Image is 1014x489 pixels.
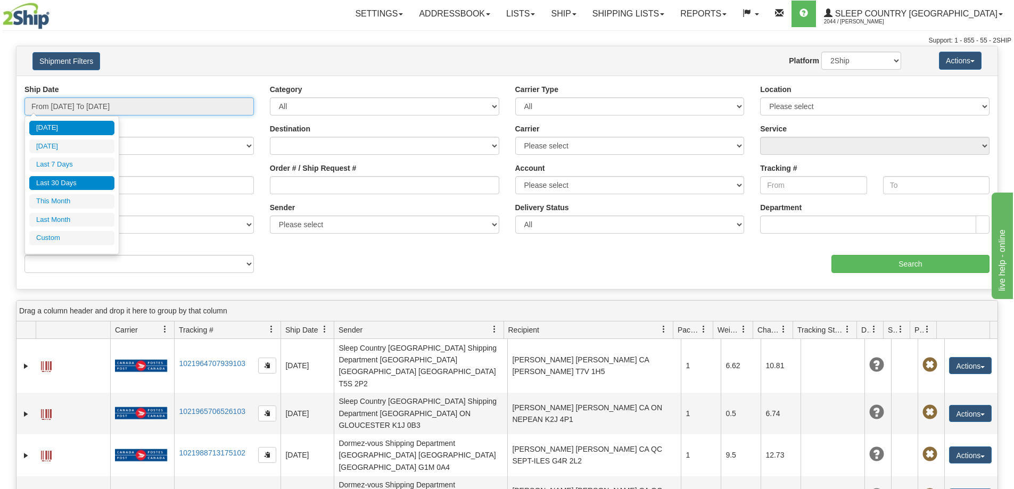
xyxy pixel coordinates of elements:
[508,325,539,335] span: Recipient
[824,16,904,27] span: 2044 / [PERSON_NAME]
[347,1,411,27] a: Settings
[735,320,753,338] a: Weight filter column settings
[760,202,802,213] label: Department
[21,450,31,461] a: Expand
[678,325,700,335] span: Packages
[41,446,52,463] a: Label
[21,409,31,419] a: Expand
[721,393,761,434] td: 0.5
[869,405,884,420] span: Unknown
[507,393,681,434] td: [PERSON_NAME] [PERSON_NAME] CA ON NEPEAN K2J 4P1
[270,202,295,213] label: Sender
[681,393,721,434] td: 1
[270,163,357,173] label: Order # / Ship Request #
[29,158,114,172] li: Last 7 Days
[922,405,937,420] span: Pickup Not Assigned
[115,359,167,372] img: 20 - Canada Post
[914,325,924,335] span: Pickup Status
[922,447,937,462] span: Pickup Not Assigned
[270,123,310,134] label: Destination
[892,320,910,338] a: Shipment Issues filter column settings
[179,407,245,416] a: 1021965706526103
[789,55,819,66] label: Platform
[258,358,276,374] button: Copy to clipboard
[29,231,114,245] li: Custom
[41,357,52,374] a: Label
[29,213,114,227] li: Last Month
[515,202,569,213] label: Delivery Status
[861,325,870,335] span: Delivery Status
[262,320,281,338] a: Tracking # filter column settings
[29,194,114,209] li: This Month
[721,434,761,476] td: 9.5
[939,52,982,70] button: Actions
[179,359,245,368] a: 1021964707939103
[760,84,791,95] label: Location
[869,358,884,372] span: Unknown
[515,123,540,134] label: Carrier
[32,52,100,70] button: Shipment Filters
[515,163,545,173] label: Account
[761,339,801,393] td: 10.81
[334,339,507,393] td: Sleep Country [GEOGRAPHIC_DATA] Shipping Department [GEOGRAPHIC_DATA] [GEOGRAPHIC_DATA] [GEOGRAPH...
[515,84,558,95] label: Carrier Type
[681,434,721,476] td: 1
[883,176,990,194] input: To
[949,446,992,463] button: Actions
[498,1,543,27] a: Lists
[760,163,797,173] label: Tracking #
[584,1,672,27] a: Shipping lists
[718,325,740,335] span: Weight
[29,139,114,154] li: [DATE]
[761,393,801,434] td: 6.74
[797,325,844,335] span: Tracking Status
[816,1,1011,27] a: Sleep Country [GEOGRAPHIC_DATA] 2044 / [PERSON_NAME]
[655,320,673,338] a: Recipient filter column settings
[865,320,883,338] a: Delivery Status filter column settings
[115,407,167,420] img: 20 - Canada Post
[258,405,276,421] button: Copy to clipboard
[41,404,52,421] a: Label
[270,84,302,95] label: Category
[17,301,997,321] div: grid grouping header
[156,320,174,338] a: Carrier filter column settings
[949,357,992,374] button: Actions
[115,325,138,335] span: Carrier
[485,320,504,338] a: Sender filter column settings
[411,1,498,27] a: Addressbook
[281,339,334,393] td: [DATE]
[888,325,897,335] span: Shipment Issues
[695,320,713,338] a: Packages filter column settings
[258,447,276,463] button: Copy to clipboard
[760,123,787,134] label: Service
[990,190,1013,299] iframe: chat widget
[507,434,681,476] td: [PERSON_NAME] [PERSON_NAME] CA QC SEPT-ILES G4R 2L2
[21,361,31,371] a: Expand
[3,36,1011,45] div: Support: 1 - 855 - 55 - 2SHIP
[281,393,334,434] td: [DATE]
[29,176,114,190] li: Last 30 Days
[832,9,997,18] span: Sleep Country [GEOGRAPHIC_DATA]
[281,434,334,476] td: [DATE]
[3,3,50,29] img: logo2044.jpg
[760,176,867,194] input: From
[179,325,213,335] span: Tracking #
[681,339,721,393] td: 1
[29,121,114,135] li: [DATE]
[334,393,507,434] td: Sleep Country [GEOGRAPHIC_DATA] Shipping Department [GEOGRAPHIC_DATA] ON GLOUCESTER K1J 0B3
[761,434,801,476] td: 12.73
[115,449,167,462] img: 20 - Canada Post
[774,320,793,338] a: Charge filter column settings
[507,339,681,393] td: [PERSON_NAME] [PERSON_NAME] CA [PERSON_NAME] T7V 1H5
[543,1,584,27] a: Ship
[922,358,937,372] span: Pickup Not Assigned
[721,339,761,393] td: 6.62
[838,320,856,338] a: Tracking Status filter column settings
[339,325,362,335] span: Sender
[757,325,780,335] span: Charge
[8,6,98,19] div: live help - online
[179,449,245,457] a: 1021988713175102
[24,84,59,95] label: Ship Date
[869,447,884,462] span: Unknown
[831,255,990,273] input: Search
